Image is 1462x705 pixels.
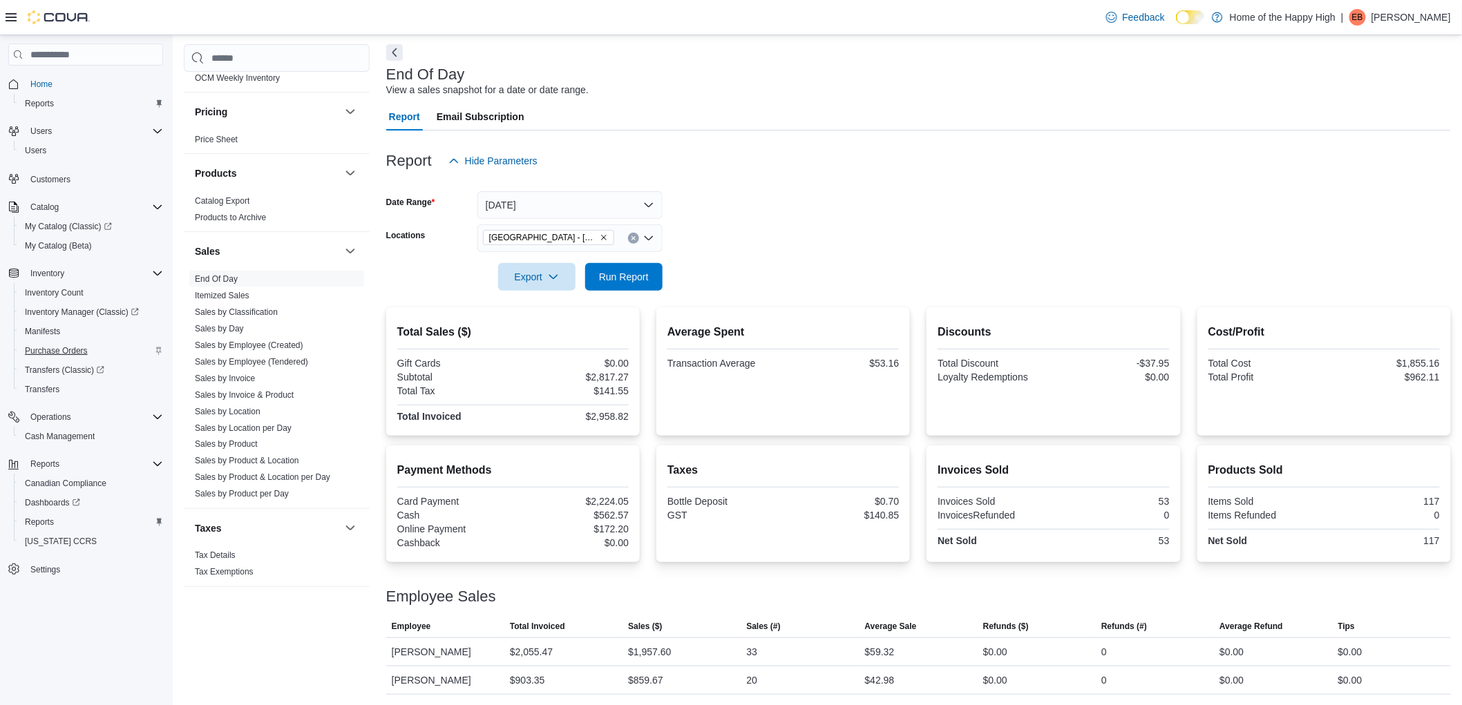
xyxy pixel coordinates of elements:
a: Sales by Classification [195,307,278,317]
span: Spruce Grove - Westwinds - Fire & Flower [483,230,614,245]
h3: Taxes [195,521,222,535]
button: Sales [342,243,359,260]
h3: Products [195,166,237,180]
span: Sales (#) [746,621,780,632]
a: Transfers (Classic) [19,362,110,378]
a: End Of Day [195,274,238,284]
span: Home [25,75,163,93]
div: 53 [1056,535,1170,546]
span: Price Sheet [195,134,238,145]
span: Catalog [30,202,59,213]
span: Reports [19,95,163,112]
div: Total Discount [938,358,1051,369]
span: Dashboards [19,494,163,511]
h2: Taxes [667,462,899,479]
div: $53.16 [786,358,900,369]
div: Bottle Deposit [667,496,781,507]
a: Sales by Invoice [195,374,255,383]
span: Users [19,142,163,159]
span: Transfers (Classic) [19,362,163,378]
button: Taxes [342,520,359,537]
span: Sales by Employee (Created) [195,340,303,351]
h2: Payment Methods [397,462,629,479]
span: Transfers [25,384,59,395]
a: My Catalog (Classic) [19,218,117,235]
a: Tax Exemptions [195,568,254,577]
div: $0.00 [1338,672,1363,688]
span: Run Report [599,270,649,284]
h2: Discounts [938,324,1169,340]
span: Catalog [25,199,163,215]
span: Home [30,79,53,90]
span: Tips [1338,621,1355,632]
div: 0 [1101,672,1107,688]
span: Sales by Product per Day [195,489,289,500]
div: $2,224.05 [515,496,629,507]
button: [DATE] [477,191,663,219]
a: Sales by Location [195,407,260,416]
label: Locations [386,230,426,241]
strong: Total Invoiced [397,411,462,422]
div: Cash [397,510,511,521]
button: Catalog [3,197,169,217]
span: Sales ($) [628,621,662,632]
span: Purchase Orders [19,342,163,359]
span: Employee [392,621,431,632]
span: Settings [25,561,163,578]
a: Transfers [19,381,65,398]
h3: Report [386,153,432,169]
button: Manifests [14,322,169,341]
a: Dashboards [14,493,169,512]
button: Taxes [195,521,339,535]
button: Users [3,122,169,141]
div: $1,957.60 [628,644,671,660]
span: Manifests [25,326,60,337]
span: Inventory [25,265,163,282]
div: $172.20 [515,523,629,534]
p: Home of the Happy High [1230,9,1336,26]
div: $859.67 [628,672,663,688]
a: Reports [19,514,59,530]
div: $141.55 [515,385,629,396]
nav: Complex example [8,68,163,615]
button: Transfers [14,380,169,399]
span: Tax Details [195,550,236,561]
button: Export [498,263,576,291]
button: Customers [3,168,169,189]
a: Inventory Manager (Classic) [14,302,169,322]
span: Itemized Sales [195,290,249,301]
input: Dark Mode [1176,10,1205,25]
a: Purchase Orders [19,342,93,359]
div: 20 [746,672,757,688]
button: Remove Spruce Grove - Westwinds - Fire & Flower from selection in this group [600,233,608,242]
h2: Total Sales ($) [397,324,629,340]
a: Settings [25,561,66,578]
div: $562.57 [515,510,629,521]
a: Price Sheet [195,135,238,144]
h2: Cost/Profit [1208,324,1440,340]
span: Sales by Classification [195,307,278,318]
div: $903.35 [510,672,545,688]
button: Home [3,74,169,94]
button: Users [14,141,169,160]
button: [US_STATE] CCRS [14,532,169,551]
a: Cash Management [19,428,100,445]
a: Sales by Employee (Tendered) [195,357,308,367]
a: Inventory Count [19,284,89,301]
a: Sales by Employee (Created) [195,340,303,350]
span: Customers [25,170,163,187]
div: 33 [746,644,757,660]
span: Users [25,123,163,139]
span: Tax Exemptions [195,567,254,578]
span: Feedback [1123,10,1165,24]
p: [PERSON_NAME] [1371,9,1451,26]
strong: Net Sold [938,535,977,546]
div: 117 [1327,535,1440,546]
span: Report [389,103,420,131]
span: Sales by Location per Day [195,423,292,434]
span: My Catalog (Classic) [19,218,163,235]
div: Total Cost [1208,358,1322,369]
span: Refunds ($) [983,621,1029,632]
span: Hide Parameters [465,154,538,168]
button: Next [386,44,403,61]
